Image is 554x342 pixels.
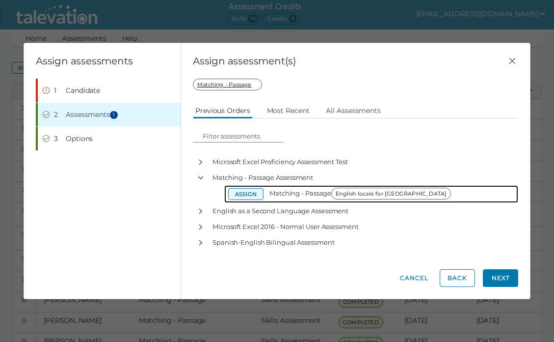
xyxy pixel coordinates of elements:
[38,103,181,126] button: Completed
[209,203,518,219] div: English as a Second Language Assessment
[396,269,432,287] button: Cancel
[209,234,518,250] div: Spanish-English Bilingual Assessment
[193,55,506,67] span: Assign assessment(s)
[110,111,118,119] span: 1
[38,127,181,150] button: Completed
[54,110,62,119] div: 2
[331,188,451,199] span: English locale for [GEOGRAPHIC_DATA]
[269,189,454,197] span: Matching - Passage
[209,219,518,234] div: Microsoft Excel 2016 - Normal User Assessment
[264,101,312,119] button: Most Recent
[54,134,62,143] div: 3
[193,79,262,90] span: Matching - Passage
[66,110,121,119] span: Assessments
[209,170,518,185] div: Matching - Passage Assessment
[42,86,50,94] cds-icon: Error
[323,101,383,119] button: All Assessments
[199,130,283,142] input: Filter assessments
[36,79,181,150] nav: Wizard steps
[66,85,100,95] span: Candidate
[209,154,518,170] div: Microsoft Excel Proficiency Assessment Test
[440,269,475,287] button: Back
[193,101,253,119] button: Previous Orders
[66,134,93,143] span: Options
[42,135,50,142] cds-icon: Completed
[36,55,132,67] clr-wizard-title: Assign assessments
[42,111,50,118] cds-icon: Completed
[506,55,518,67] button: Close
[483,269,518,287] button: Next
[38,79,181,102] button: Error
[228,188,264,200] button: Assign
[54,85,62,95] div: 1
